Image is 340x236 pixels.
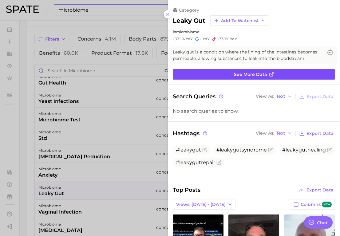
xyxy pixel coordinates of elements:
[216,160,221,165] button: Flag as miscategorized or irrelevant
[173,37,185,41] span: +33.1%
[179,7,199,13] span: category
[176,147,201,153] span: #leakygut
[306,187,334,193] span: Export Data
[173,69,335,80] a: See more data
[298,129,335,138] button: Export Data
[234,72,267,77] span: See more data
[290,199,335,210] button: Columnsnew
[173,108,335,114] div: No search queries to show.
[276,95,285,98] span: Text
[254,92,294,100] button: View AsText
[173,186,200,194] span: Top Posts
[216,147,267,153] span: #leakygutsyndrome
[173,49,323,62] span: Leaky gut is a condition where the lining of the intestines becomes permeable, allowing substance...
[173,199,236,210] button: Views: [DATE] - [DATE]
[173,17,205,24] h2: leaky gut
[176,202,226,207] span: Views: [DATE] - [DATE]
[256,132,274,135] span: View As
[268,147,273,152] button: Flag as miscategorized or irrelevant
[210,15,269,26] button: Add to Watchlist
[200,37,202,41] span: -
[186,37,193,41] span: YoY
[173,129,208,138] span: Hashtags
[327,147,332,152] button: Flag as miscategorized or irrelevant
[202,147,207,152] button: Flag as miscategorized or irrelevant
[298,186,335,194] button: Export Data
[203,37,210,41] span: YoY
[282,147,326,153] span: #leakyguthealing
[306,131,334,136] span: Export Data
[221,18,259,23] span: Add to Watchlist
[256,95,274,98] span: View As
[306,94,334,99] span: Export Data
[276,132,285,135] span: Text
[173,29,335,34] div: in
[173,92,224,101] span: Search Queries
[217,37,229,41] span: +33.1%
[301,202,332,207] span: Columns
[176,29,199,34] span: microbiome
[176,159,215,165] span: #leakygutrepair
[254,129,294,137] button: View AsText
[298,92,335,101] button: Export Data
[230,37,237,41] span: YoY
[322,202,332,207] span: new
